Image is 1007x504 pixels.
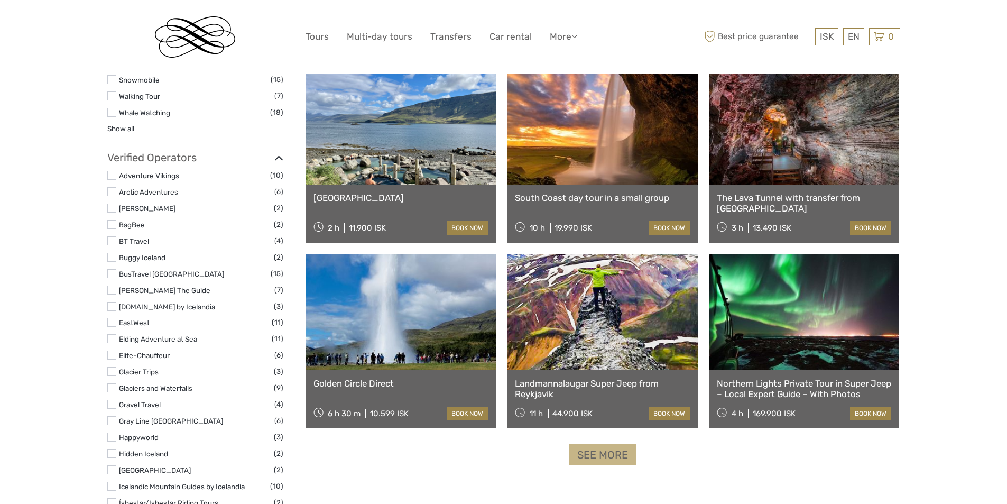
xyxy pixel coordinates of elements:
[274,300,283,313] span: (3)
[119,221,145,229] a: BagBee
[17,17,25,25] img: logo_orange.svg
[274,431,283,443] span: (3)
[119,108,170,117] a: Whale Watching
[732,409,743,418] span: 4 h
[515,378,690,400] a: Landmannalaugar Super Jeep from Reykjavik
[119,400,161,409] a: Gravel Travel
[119,237,149,245] a: BT Travel
[430,29,472,44] a: Transfers
[119,450,168,458] a: Hidden Iceland
[820,31,834,42] span: ISK
[274,398,283,410] span: (4)
[515,193,690,203] a: South Coast day tour in a small group
[753,223,791,233] div: 13.490 ISK
[850,221,891,235] a: book now
[349,223,386,233] div: 11.900 ISK
[119,433,159,442] a: Happyworld
[313,193,488,203] a: [GEOGRAPHIC_DATA]
[119,335,197,343] a: Elding Adventure at Sea
[119,286,210,295] a: [PERSON_NAME] The Guide
[119,351,170,360] a: Elite-Chauffeur
[119,368,159,376] a: Glacier Trips
[119,270,224,278] a: BusTravel [GEOGRAPHIC_DATA]
[530,223,545,233] span: 10 h
[274,464,283,476] span: (2)
[119,76,160,84] a: Snowmobile
[122,16,134,29] button: Open LiveChat chat widget
[274,284,283,296] span: (7)
[17,28,25,36] img: website_grey.svg
[274,186,283,198] span: (6)
[107,124,134,133] a: Show all
[43,61,51,70] img: tab_domain_overview_orange.svg
[272,333,283,345] span: (11)
[119,92,160,100] a: Walking Tour
[119,253,165,262] a: Buggy Iceland
[555,223,592,233] div: 19.990 ISK
[274,218,283,231] span: (2)
[274,382,283,394] span: (9)
[107,151,283,164] h3: Verified Operators
[306,29,329,44] a: Tours
[119,318,150,327] a: EastWest
[274,365,283,378] span: (3)
[271,268,283,280] span: (15)
[119,466,191,474] a: [GEOGRAPHIC_DATA]
[27,28,119,36] div: Domaine: [DOMAIN_NAME]
[119,384,192,392] a: Glaciers and Waterfalls
[447,221,488,235] a: book now
[313,378,488,389] a: Golden Circle Direct
[54,62,81,69] div: Domaine
[552,409,593,418] div: 44.900 ISK
[119,204,175,213] a: [PERSON_NAME]
[753,409,796,418] div: 169.900 ISK
[119,303,215,311] a: [DOMAIN_NAME] by Icelandia
[270,480,283,492] span: (10)
[119,171,179,180] a: Adventure Vikings
[447,407,488,420] a: book now
[30,17,52,25] div: v 4.0.25
[270,106,283,118] span: (18)
[119,188,178,196] a: Arctic Adventures
[717,378,892,400] a: Northern Lights Private Tour in Super Jeep – Local Expert Guide – With Photos
[370,409,409,418] div: 10.599 ISK
[15,19,119,27] p: We're away right now. Please check back later!
[489,29,532,44] a: Car rental
[717,193,892,214] a: The Lava Tunnel with transfer from [GEOGRAPHIC_DATA]
[886,31,895,42] span: 0
[649,407,690,420] a: book now
[850,407,891,420] a: book now
[843,28,864,45] div: EN
[274,415,283,427] span: (6)
[732,223,743,233] span: 3 h
[274,447,283,460] span: (2)
[155,16,235,58] img: Reykjavik Residence
[119,417,223,425] a: Gray Line [GEOGRAPHIC_DATA]
[328,409,361,418] span: 6 h 30 m
[119,482,245,491] a: Icelandic Mountain Guides by Icelandia
[274,251,283,263] span: (2)
[702,28,812,45] span: Best price guarantee
[271,74,283,86] span: (15)
[272,316,283,328] span: (11)
[274,90,283,102] span: (7)
[132,62,162,69] div: Mots-clés
[120,61,128,70] img: tab_keywords_by_traffic_grey.svg
[530,409,543,418] span: 11 h
[274,349,283,361] span: (6)
[274,202,283,214] span: (2)
[347,29,412,44] a: Multi-day tours
[270,169,283,181] span: (10)
[328,223,339,233] span: 2 h
[274,235,283,247] span: (4)
[550,29,577,44] a: More
[569,444,636,466] a: See more
[649,221,690,235] a: book now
